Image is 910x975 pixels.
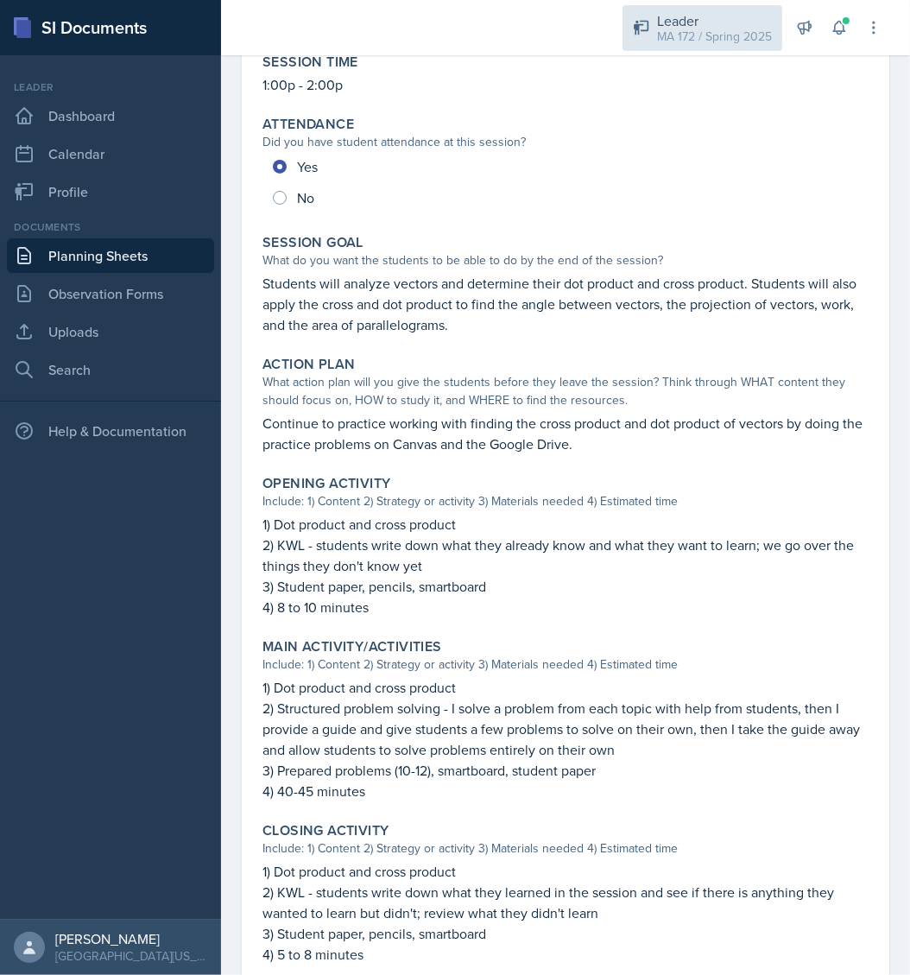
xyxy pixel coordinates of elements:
[262,514,869,535] p: 1) Dot product and cross product
[262,638,442,655] label: Main Activity/Activities
[262,944,869,965] p: 4) 5 to 8 minutes
[262,116,354,133] label: Attendance
[7,79,214,95] div: Leader
[262,822,389,839] label: Closing Activity
[262,677,869,698] p: 1) Dot product and cross product
[7,98,214,133] a: Dashboard
[262,413,869,454] p: Continue to practice working with finding the cross product and dot product of vectors by doing t...
[7,219,214,235] div: Documents
[262,861,869,882] p: 1) Dot product and cross product
[7,276,214,311] a: Observation Forms
[262,356,355,373] label: Action Plan
[7,174,214,209] a: Profile
[262,882,869,923] p: 2) KWL - students write down what they learned in the session and see if there is anything they w...
[262,923,869,944] p: 3) Student paper, pencils, smartboard
[55,947,207,965] div: [GEOGRAPHIC_DATA][US_STATE] in [GEOGRAPHIC_DATA]
[262,535,869,576] p: 2) KWL - students write down what they already know and what they want to learn; we go over the t...
[262,251,869,269] div: What do you want the students to be able to do by the end of the session?
[657,28,772,46] div: MA 172 / Spring 2025
[262,597,869,617] p: 4) 8 to 10 minutes
[262,492,869,510] div: Include: 1) Content 2) Strategy or activity 3) Materials needed 4) Estimated time
[262,273,869,335] p: Students will analyze vectors and determine their dot product and cross product. Students will al...
[7,238,214,273] a: Planning Sheets
[7,136,214,171] a: Calendar
[7,314,214,349] a: Uploads
[7,352,214,387] a: Search
[262,655,869,674] div: Include: 1) Content 2) Strategy or activity 3) Materials needed 4) Estimated time
[262,698,869,760] p: 2) Structured problem solving - I solve a problem from each topic with help from students, then I...
[55,930,207,947] div: [PERSON_NAME]
[7,414,214,448] div: Help & Documentation
[262,781,869,801] p: 4) 40-45 minutes
[262,475,390,492] label: Opening Activity
[262,54,358,71] label: Session Time
[262,373,869,409] div: What action plan will you give the students before they leave the session? Think through WHAT con...
[262,839,869,858] div: Include: 1) Content 2) Strategy or activity 3) Materials needed 4) Estimated time
[262,74,869,95] p: 1:00p - 2:00p
[262,133,869,151] div: Did you have student attendance at this session?
[262,760,869,781] p: 3) Prepared problems (10-12), smartboard, student paper
[262,234,363,251] label: Session Goal
[657,10,772,31] div: Leader
[262,576,869,597] p: 3) Student paper, pencils, smartboard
